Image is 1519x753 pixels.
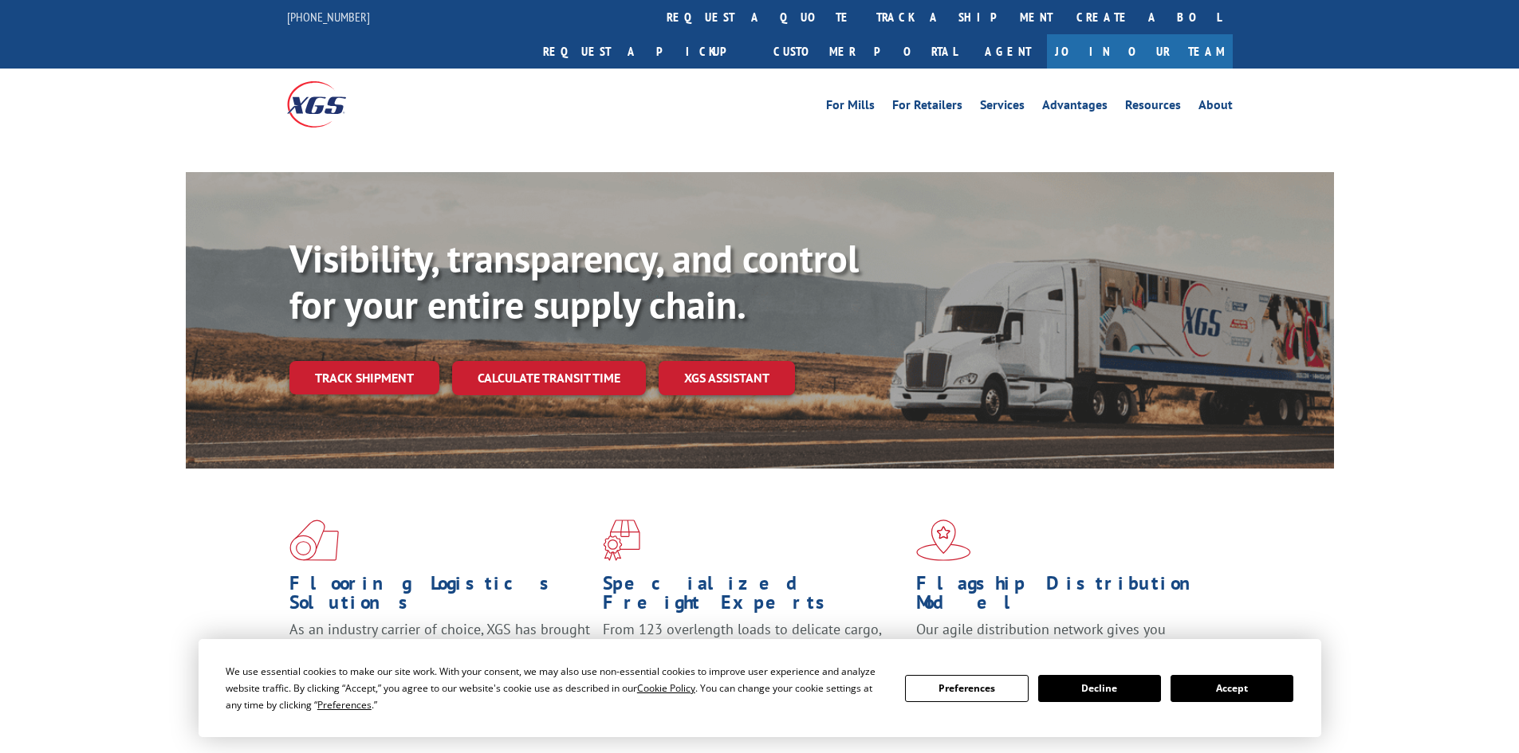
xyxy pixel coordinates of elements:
span: Preferences [317,698,372,712]
img: xgs-icon-total-supply-chain-intelligence-red [289,520,339,561]
a: For Mills [826,99,875,116]
a: For Retailers [892,99,962,116]
a: Track shipment [289,361,439,394]
a: About [1198,99,1233,116]
a: Join Our Team [1047,34,1233,69]
img: xgs-icon-flagship-distribution-model-red [916,520,971,561]
h1: Specialized Freight Experts [603,574,904,620]
span: Cookie Policy [637,681,695,695]
span: As an industry carrier of choice, XGS has brought innovation and dedication to flooring logistics... [289,620,590,677]
h1: Flagship Distribution Model [916,574,1218,620]
a: Advantages [1042,99,1108,116]
span: Our agile distribution network gives you nationwide inventory management on demand. [916,620,1210,657]
div: We use essential cookies to make our site work. With your consent, we may also use non-essential ... [226,663,886,713]
a: Agent [969,34,1047,69]
h1: Flooring Logistics Solutions [289,574,591,620]
a: Resources [1125,99,1181,116]
a: Request a pickup [531,34,761,69]
a: Customer Portal [761,34,969,69]
div: Cookie Consent Prompt [199,639,1321,737]
a: Calculate transit time [452,361,646,395]
img: xgs-icon-focused-on-flooring-red [603,520,640,561]
p: From 123 overlength loads to delicate cargo, our experienced staff knows the best way to move you... [603,620,904,691]
a: [PHONE_NUMBER] [287,9,370,25]
button: Decline [1038,675,1161,702]
a: Services [980,99,1025,116]
a: XGS ASSISTANT [659,361,795,395]
b: Visibility, transparency, and control for your entire supply chain. [289,233,859,329]
button: Preferences [905,675,1028,702]
button: Accept [1171,675,1293,702]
